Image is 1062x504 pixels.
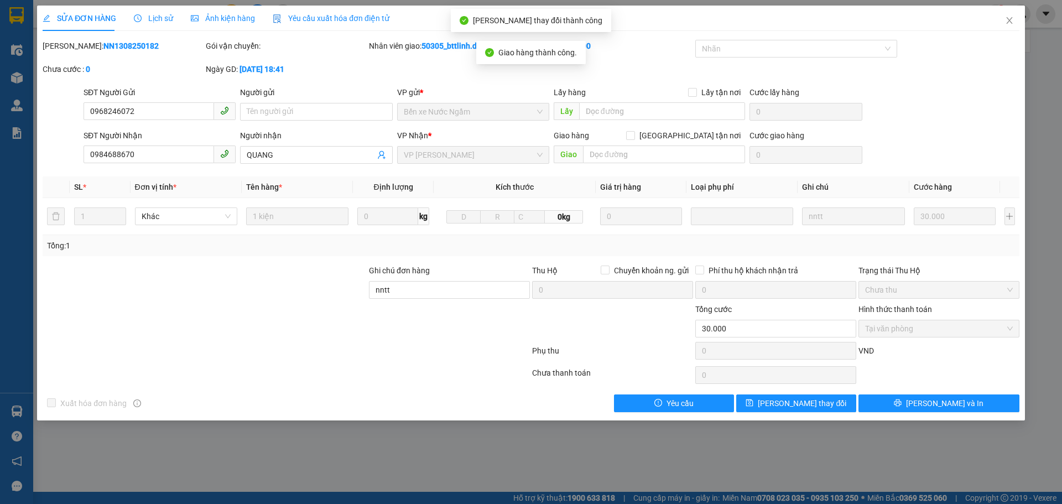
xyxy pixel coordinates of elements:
[635,129,745,142] span: [GEOGRAPHIC_DATA] tận nơi
[134,14,142,22] span: clock-circle
[397,131,428,140] span: VP Nhận
[404,103,543,120] span: Bến xe Nước Ngầm
[485,48,494,57] span: check-circle
[686,176,798,198] th: Loại phụ phí
[418,207,429,225] span: kg
[86,65,90,74] b: 0
[514,210,545,224] input: C
[554,131,589,140] span: Giao hàng
[865,282,1013,298] span: Chưa thu
[220,149,229,158] span: phone
[858,394,1019,412] button: printer[PERSON_NAME] và In
[749,131,804,140] label: Cước giao hàng
[134,14,173,23] span: Lịch sử
[191,14,255,23] span: Ảnh kiện hàng
[273,14,282,23] img: icon
[480,210,514,224] input: R
[858,346,874,355] span: VND
[906,397,983,409] span: [PERSON_NAME] và In
[1005,16,1014,25] span: close
[746,399,753,408] span: save
[798,176,909,198] th: Ghi chú
[554,88,586,97] span: Lấy hàng
[377,150,386,159] span: user-add
[758,397,846,409] span: [PERSON_NAME] thay đổi
[865,320,1013,337] span: Tại văn phòng
[446,210,481,224] input: D
[914,207,996,225] input: 0
[369,40,530,52] div: Nhân viên giao:
[914,183,952,191] span: Cước hàng
[697,86,745,98] span: Lấy tận nơi
[610,264,693,277] span: Chuyển khoản ng. gửi
[56,397,131,409] span: Xuất hóa đơn hàng
[554,146,583,163] span: Giao
[654,399,662,408] span: exclamation-circle
[695,305,732,314] span: Tổng cước
[614,394,734,412] button: exclamation-circleYêu cầu
[545,210,582,224] span: 0kg
[894,399,902,408] span: printer
[246,207,348,225] input: VD: Bàn, Ghế
[103,41,159,50] b: NN1308250182
[1004,207,1015,225] button: plus
[43,14,116,23] span: SỬA ĐƠN HÀNG
[704,264,803,277] span: Phí thu hộ khách nhận trả
[531,345,694,364] div: Phụ thu
[373,183,413,191] span: Định lượng
[496,183,534,191] span: Kích thước
[600,207,683,225] input: 0
[240,129,392,142] div: Người nhận
[240,86,392,98] div: Người gửi
[579,102,745,120] input: Dọc đường
[135,183,176,191] span: Đơn vị tính
[273,14,389,23] span: Yêu cầu xuất hóa đơn điện tử
[404,147,543,163] span: VP Hoằng Kim
[191,14,199,22] span: picture
[532,266,558,275] span: Thu Hộ
[749,88,799,97] label: Cước lấy hàng
[142,208,231,225] span: Khác
[531,367,694,386] div: Chưa thanh toán
[994,6,1025,37] button: Close
[498,48,577,57] span: Giao hàng thành công.
[43,40,204,52] div: [PERSON_NAME]:
[802,207,904,225] input: Ghi Chú
[43,14,50,22] span: edit
[736,394,856,412] button: save[PERSON_NAME] thay đổi
[421,41,508,50] b: 50305_bttlinh.ducphatth
[133,399,141,407] span: info-circle
[47,240,410,252] div: Tổng: 1
[749,146,862,164] input: Cước giao hàng
[240,65,284,74] b: [DATE] 18:41
[84,86,236,98] div: SĐT Người Gửi
[858,264,1019,277] div: Trạng thái Thu Hộ
[220,106,229,115] span: phone
[74,183,83,191] span: SL
[47,207,65,225] button: delete
[600,183,641,191] span: Giá trị hàng
[460,16,468,25] span: check-circle
[554,102,579,120] span: Lấy
[532,40,693,52] div: Cước rồi :
[246,183,282,191] span: Tên hàng
[583,146,745,163] input: Dọc đường
[858,305,932,314] label: Hình thức thanh toán
[473,16,602,25] span: [PERSON_NAME] thay đổi thành công
[369,266,430,275] label: Ghi chú đơn hàng
[667,397,694,409] span: Yêu cầu
[749,103,862,121] input: Cước lấy hàng
[206,40,367,52] div: Gói vận chuyển:
[206,63,367,75] div: Ngày GD:
[43,63,204,75] div: Chưa cước :
[397,86,549,98] div: VP gửi
[84,129,236,142] div: SĐT Người Nhận
[369,281,530,299] input: Ghi chú đơn hàng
